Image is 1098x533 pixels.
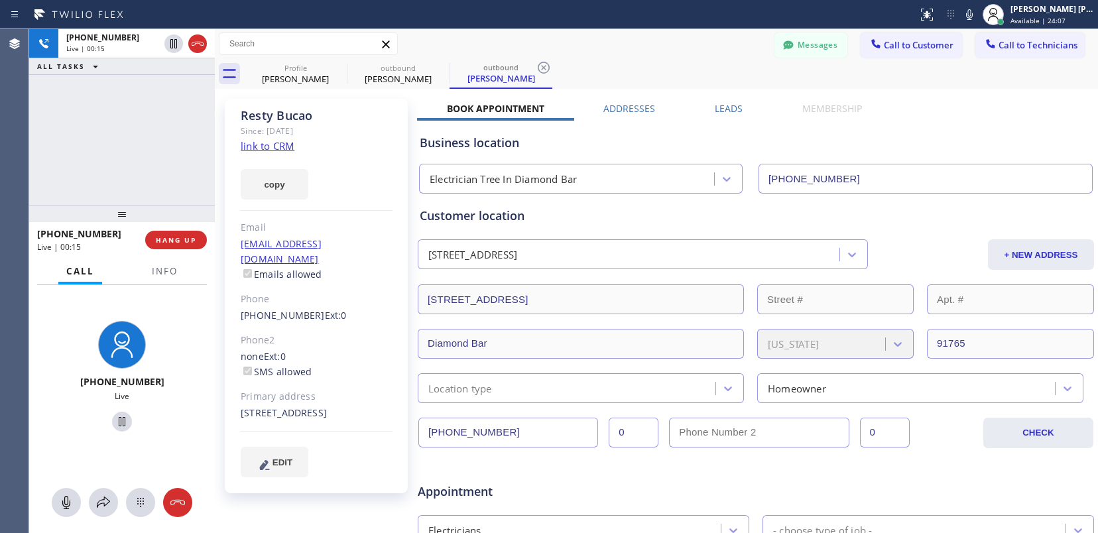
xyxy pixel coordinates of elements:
[241,139,294,152] a: link to CRM
[241,406,393,421] div: [STREET_ADDRESS]
[241,333,393,348] div: Phone2
[988,239,1094,270] button: + NEW ADDRESS
[163,488,192,517] button: Hang up
[451,62,551,72] div: outbound
[66,44,105,53] span: Live | 00:15
[241,123,393,139] div: Since: [DATE]
[241,108,393,123] div: Resty Bucao
[241,365,312,378] label: SMS allowed
[241,447,308,477] button: EDIT
[860,418,910,447] input: Ext. 2
[37,62,85,71] span: ALL TASKS
[348,59,448,89] div: Resty Bucao
[126,488,155,517] button: Open dialpad
[418,483,641,501] span: Appointment
[243,269,252,278] input: Emails allowed
[37,241,81,253] span: Live | 00:15
[245,73,345,85] div: [PERSON_NAME]
[273,457,292,467] span: EDIT
[245,63,345,73] div: Profile
[774,32,847,58] button: Messages
[58,259,102,284] button: Call
[241,292,393,307] div: Phone
[802,102,862,115] label: Membership
[52,488,81,517] button: Mute
[975,32,1085,58] button: Call to Technicians
[428,247,517,263] div: [STREET_ADDRESS]
[29,58,111,74] button: ALL TASKS
[861,32,962,58] button: Call to Customer
[89,488,118,517] button: Open directory
[927,329,1094,359] input: ZIP
[418,418,598,447] input: Phone Number
[999,39,1077,51] span: Call to Technicians
[609,418,658,447] input: Ext.
[715,102,743,115] label: Leads
[241,169,308,200] button: copy
[241,309,325,322] a: [PHONE_NUMBER]
[144,259,186,284] button: Info
[418,284,744,314] input: Address
[884,39,953,51] span: Call to Customer
[757,284,914,314] input: Street #
[112,412,132,432] button: Hold Customer
[115,390,129,402] span: Live
[451,72,551,84] div: [PERSON_NAME]
[164,34,183,53] button: Hold Customer
[428,381,492,396] div: Location type
[264,350,286,363] span: Ext: 0
[156,235,196,245] span: HANG UP
[348,63,448,73] div: outbound
[759,164,1093,194] input: Phone Number
[1010,3,1094,15] div: [PERSON_NAME] [PERSON_NAME]
[241,389,393,404] div: Primary address
[241,220,393,235] div: Email
[241,349,393,380] div: none
[188,34,207,53] button: Hang up
[245,59,345,89] div: Edward Kwaskin
[66,265,94,277] span: Call
[80,375,164,388] span: [PHONE_NUMBER]
[66,32,139,43] span: [PHONE_NUMBER]
[241,237,322,265] a: [EMAIL_ADDRESS][DOMAIN_NAME]
[447,102,544,115] label: Book Appointment
[418,329,744,359] input: City
[603,102,655,115] label: Addresses
[430,172,577,187] div: Electrician Tree In Diamond Bar
[325,309,347,322] span: Ext: 0
[219,33,397,54] input: Search
[420,134,1092,152] div: Business location
[1010,16,1066,25] span: Available | 24:07
[420,207,1092,225] div: Customer location
[669,418,849,447] input: Phone Number 2
[145,231,207,249] button: HANG UP
[243,367,252,375] input: SMS allowed
[927,284,1094,314] input: Apt. #
[983,418,1093,448] button: CHECK
[451,59,551,88] div: Resty Bucao
[768,381,826,396] div: Homeowner
[241,268,322,280] label: Emails allowed
[960,5,979,24] button: Mute
[37,227,121,240] span: [PHONE_NUMBER]
[348,73,448,85] div: [PERSON_NAME]
[152,265,178,277] span: Info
